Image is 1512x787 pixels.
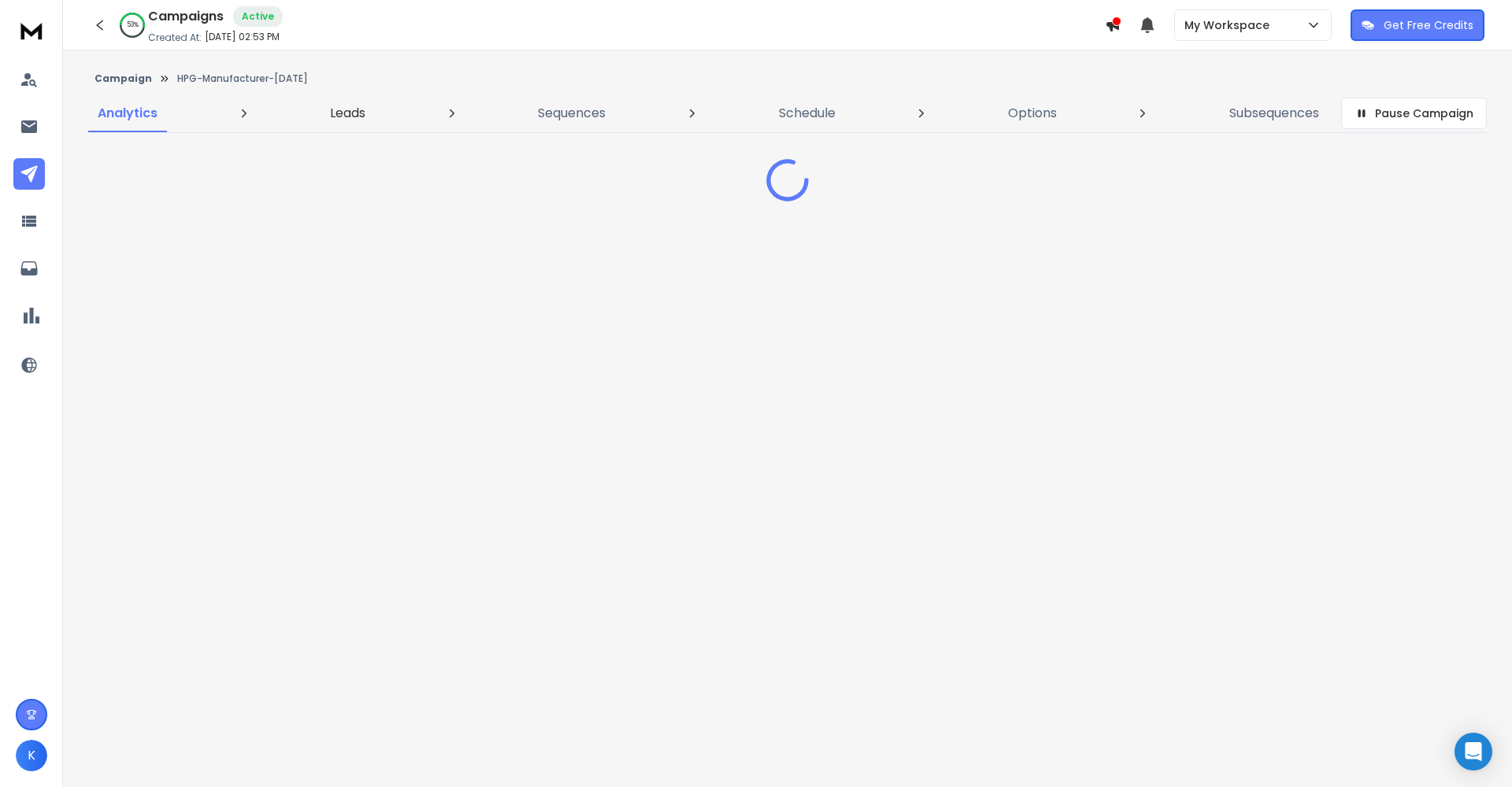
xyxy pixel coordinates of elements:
p: HPG-Manufacturer-[DATE] [177,72,308,85]
p: Options [1008,104,1057,123]
a: Leads [321,94,375,132]
a: Schedule [769,94,845,132]
p: Subsequences [1229,104,1319,123]
button: Pause Campaign [1341,98,1487,129]
div: Active [233,6,283,27]
a: Analytics [88,94,167,132]
button: Campaign [94,72,152,85]
button: K [16,740,47,771]
p: My Workspace [1184,17,1276,33]
div: Open Intercom Messenger [1455,733,1492,770]
h1: Campaigns [148,7,224,26]
a: Options [999,94,1066,132]
p: Leads [330,104,365,123]
img: logo [16,16,47,45]
p: Get Free Credits [1384,17,1473,33]
button: Get Free Credits [1351,9,1484,41]
p: [DATE] 02:53 PM [205,31,280,43]
p: Schedule [779,104,836,123]
p: Created At: [148,31,202,44]
a: Sequences [528,94,615,132]
p: Analytics [98,104,157,123]
p: 53 % [127,20,139,30]
a: Subsequences [1220,94,1329,132]
p: Sequences [538,104,606,123]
